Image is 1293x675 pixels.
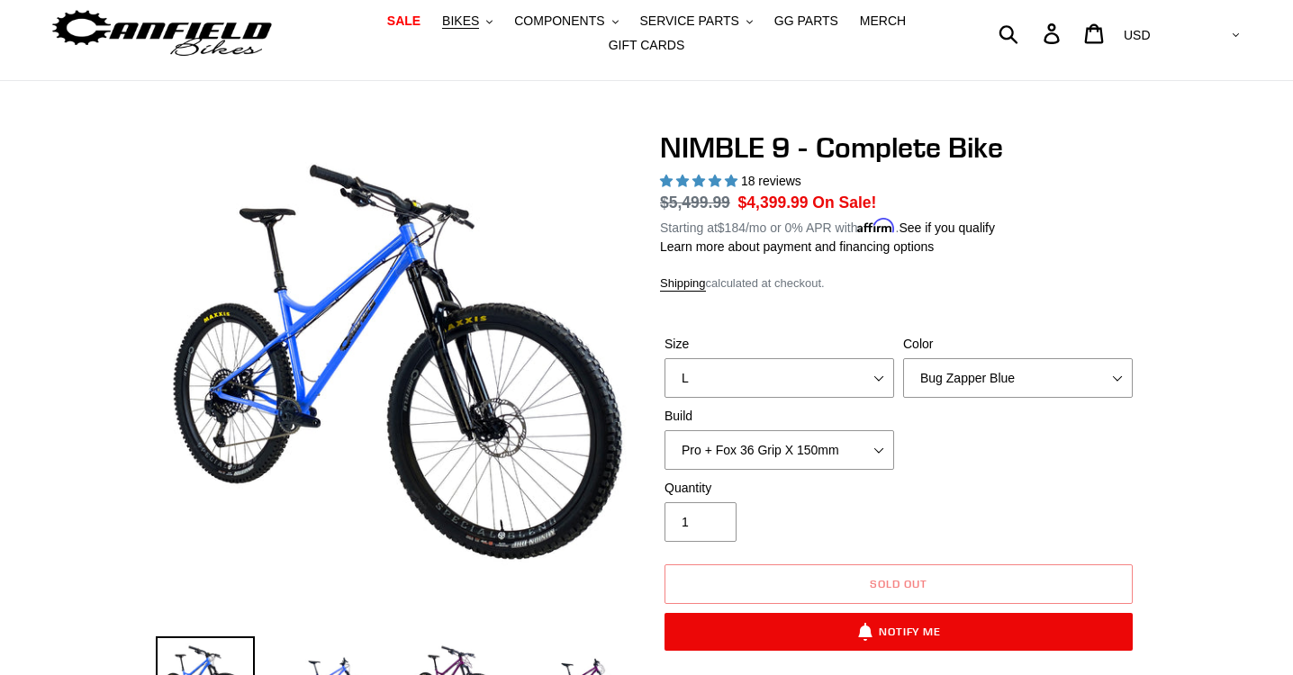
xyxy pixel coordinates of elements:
span: 18 reviews [741,174,801,188]
button: Notify Me [665,613,1133,651]
s: $5,499.99 [660,193,730,211]
span: BIKES [442,13,479,29]
span: SALE [387,13,420,29]
span: $184 [718,220,746,235]
p: Starting at /mo or 0% APR with . [660,214,995,238]
span: GG PARTS [774,13,838,29]
span: SERVICE PARTS [639,13,738,29]
a: GG PARTS [765,9,847,33]
a: SALE [378,9,429,33]
span: $4,399.99 [738,193,809,211]
span: Sold out [870,577,927,590]
label: Quantity [665,479,894,498]
button: Sold out [665,564,1133,604]
span: Affirm [857,218,895,233]
span: 4.89 stars [660,174,741,188]
label: Build [665,407,894,426]
button: BIKES [433,9,502,33]
span: MERCH [860,13,906,29]
div: calculated at checkout. [660,274,1137,292]
a: GIFT CARDS [600,33,694,58]
a: Learn more about payment and financing options [660,239,934,254]
a: See if you qualify - Learn more about Affirm Financing (opens in modal) [899,220,995,235]
span: GIFT CARDS [609,38,685,53]
span: On Sale! [812,191,876,214]
span: COMPONENTS [514,13,604,29]
button: COMPONENTS [505,9,627,33]
a: MERCH [851,9,915,33]
label: Color [903,335,1133,354]
button: SERVICE PARTS [630,9,761,33]
a: Shipping [660,276,706,292]
h1: NIMBLE 9 - Complete Bike [660,130,1137,165]
input: Search [1008,13,1054,53]
img: Canfield Bikes [50,5,275,62]
label: Size [665,335,894,354]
